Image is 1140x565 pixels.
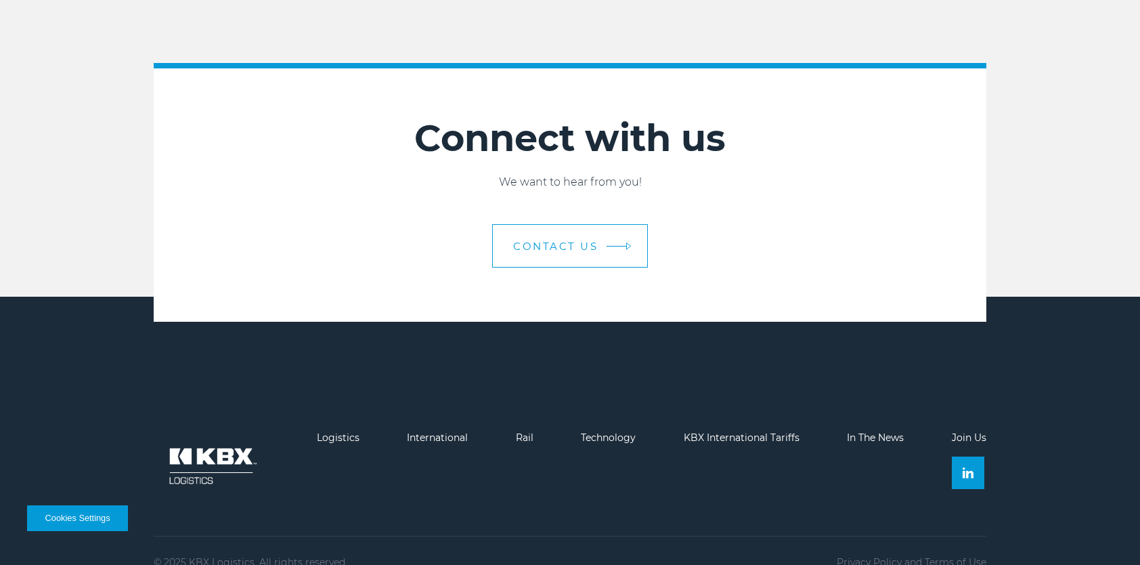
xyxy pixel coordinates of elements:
[626,243,632,250] img: arrow
[154,116,986,161] h2: Connect with us
[581,432,636,444] a: Technology
[317,432,359,444] a: Logistics
[154,174,986,190] p: We want to hear from you!
[492,224,648,268] a: Contact Us arrow arrow
[952,432,986,444] a: Join Us
[847,432,904,444] a: In The News
[963,467,973,478] img: Linkedin
[513,241,598,251] span: Contact Us
[407,432,468,444] a: International
[516,432,533,444] a: Rail
[154,432,269,500] img: kbx logo
[27,505,128,531] button: Cookies Settings
[684,432,799,444] a: KBX International Tariffs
